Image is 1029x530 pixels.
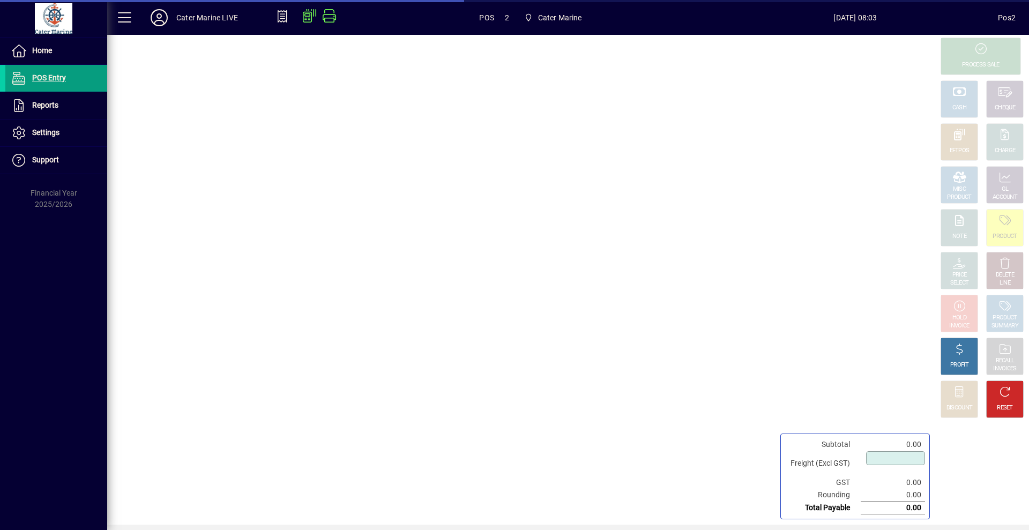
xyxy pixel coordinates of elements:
td: 0.00 [861,438,925,451]
div: INVOICES [993,365,1016,373]
td: 0.00 [861,476,925,489]
span: [DATE] 08:03 [713,9,998,26]
td: Subtotal [785,438,861,451]
td: Rounding [785,489,861,502]
div: PRICE [952,271,967,279]
div: SUMMARY [991,322,1018,330]
span: Cater Marine [520,8,586,27]
span: Reports [32,101,58,109]
div: PROCESS SALE [962,61,1000,69]
div: SELECT [950,279,969,287]
div: EFTPOS [950,147,970,155]
div: RESET [997,404,1013,412]
div: NOTE [952,233,966,241]
div: HOLD [952,314,966,322]
div: PROFIT [950,361,968,369]
div: LINE [1000,279,1010,287]
div: CHARGE [995,147,1016,155]
td: Freight (Excl GST) [785,451,861,476]
div: CASH [952,104,966,112]
div: ACCOUNT [993,193,1017,201]
div: DISCOUNT [946,404,972,412]
span: Home [32,46,52,55]
div: CHEQUE [995,104,1015,112]
td: Total Payable [785,502,861,514]
td: GST [785,476,861,489]
div: PRODUCT [993,314,1017,322]
a: Home [5,38,107,64]
span: Cater Marine [538,9,582,26]
span: POS Entry [32,73,66,82]
div: PRODUCT [947,193,971,201]
button: Profile [142,8,176,27]
a: Settings [5,120,107,146]
a: Support [5,147,107,174]
span: Support [32,155,59,164]
span: POS [479,9,494,26]
td: 0.00 [861,489,925,502]
td: 0.00 [861,502,925,514]
div: INVOICE [949,322,969,330]
a: Reports [5,92,107,119]
div: DELETE [996,271,1014,279]
div: MISC [953,185,966,193]
div: Cater Marine LIVE [176,9,238,26]
div: RECALL [996,357,1015,365]
span: Settings [32,128,59,137]
div: Pos2 [998,9,1016,26]
div: GL [1002,185,1009,193]
span: 2 [505,9,509,26]
div: PRODUCT [993,233,1017,241]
